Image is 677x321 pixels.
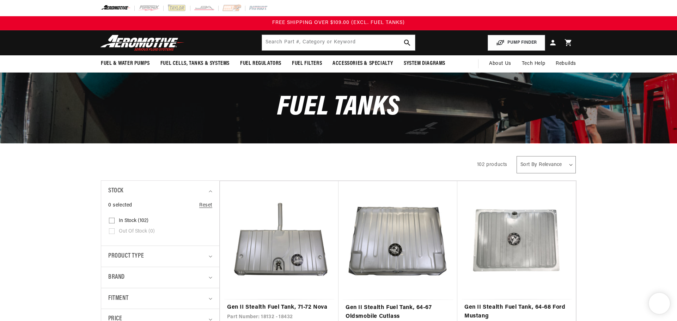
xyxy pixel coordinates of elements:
[398,55,451,72] summary: System Diagrams
[108,294,128,304] span: Fitment
[484,55,517,72] a: About Us
[404,60,445,67] span: System Diagrams
[550,55,581,72] summary: Rebuilds
[108,202,132,209] span: 0 selected
[108,181,212,202] summary: Stock (0 selected)
[235,55,287,72] summary: Fuel Regulators
[101,60,150,67] span: Fuel & Water Pumps
[556,60,576,68] span: Rebuilds
[119,228,155,235] span: Out of stock (0)
[108,251,144,261] span: Product type
[108,246,212,267] summary: Product type (0 selected)
[287,55,327,72] summary: Fuel Filters
[272,20,405,25] span: FREE SHIPPING OVER $109.00 (EXCL. FUEL TANKS)
[108,288,212,309] summary: Fitment (0 selected)
[96,55,155,72] summary: Fuel & Water Pumps
[240,60,281,67] span: Fuel Regulators
[98,35,187,51] img: Aeromotive
[327,55,398,72] summary: Accessories & Specialty
[160,60,230,67] span: Fuel Cells, Tanks & Systems
[400,35,415,50] button: search button
[477,162,507,167] span: 102 products
[262,35,415,50] input: Search by Part Number, Category or Keyword
[227,303,331,312] a: Gen II Stealth Fuel Tank, 71-72 Nova
[489,61,511,66] span: About Us
[119,218,148,224] span: In stock (102)
[488,35,545,51] button: PUMP FINDER
[155,55,235,72] summary: Fuel Cells, Tanks & Systems
[108,267,212,288] summary: Brand (0 selected)
[517,55,550,72] summary: Tech Help
[108,186,123,196] span: Stock
[464,303,569,321] a: Gen II Stealth Fuel Tank, 64-68 Ford Mustang
[199,202,212,209] a: Reset
[292,60,322,67] span: Fuel Filters
[522,60,545,68] span: Tech Help
[277,94,400,122] span: Fuel Tanks
[333,60,393,67] span: Accessories & Specialty
[108,272,125,283] span: Brand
